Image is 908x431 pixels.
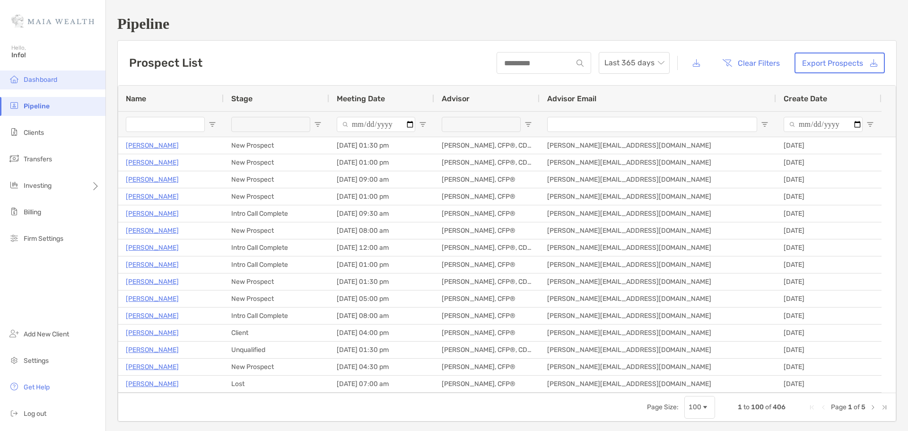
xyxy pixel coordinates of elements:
[11,4,94,38] img: Zoe Logo
[765,403,771,411] span: of
[224,342,329,358] div: Unqualified
[776,137,882,154] div: [DATE]
[24,182,52,190] span: Investing
[126,191,179,202] p: [PERSON_NAME]
[9,73,20,85] img: dashboard icon
[540,376,776,392] div: [PERSON_NAME][EMAIL_ADDRESS][DOMAIN_NAME]
[126,344,179,356] p: [PERSON_NAME]
[434,256,540,273] div: [PERSON_NAME], CFP®
[434,290,540,307] div: [PERSON_NAME], CFP®
[776,308,882,324] div: [DATE]
[776,188,882,205] div: [DATE]
[126,117,205,132] input: Name Filter Input
[329,256,434,273] div: [DATE] 01:00 pm
[9,328,20,339] img: add_new_client icon
[24,76,57,84] span: Dashboard
[24,208,41,216] span: Billing
[329,239,434,256] div: [DATE] 12:00 am
[126,140,179,151] p: [PERSON_NAME]
[9,232,20,244] img: firm-settings icon
[24,330,69,338] span: Add New Client
[776,256,882,273] div: [DATE]
[776,239,882,256] div: [DATE]
[540,239,776,256] div: [PERSON_NAME][EMAIL_ADDRESS][DOMAIN_NAME]
[329,154,434,171] div: [DATE] 01:00 pm
[547,117,757,132] input: Advisor Email Filter Input
[224,171,329,188] div: New Prospect
[434,359,540,375] div: [PERSON_NAME], CFP®
[126,327,179,339] p: [PERSON_NAME]
[224,290,329,307] div: New Prospect
[337,94,385,103] span: Meeting Date
[776,154,882,171] div: [DATE]
[540,222,776,239] div: [PERSON_NAME][EMAIL_ADDRESS][DOMAIN_NAME]
[9,100,20,111] img: pipeline icon
[9,206,20,217] img: billing icon
[209,121,216,128] button: Open Filter Menu
[689,403,701,411] div: 100
[224,256,329,273] div: Intro Call Complete
[794,53,885,73] a: Export Prospects
[9,126,20,138] img: clients icon
[434,342,540,358] div: [PERSON_NAME], CFP®, CDFA®
[540,188,776,205] div: [PERSON_NAME][EMAIL_ADDRESS][DOMAIN_NAME]
[434,188,540,205] div: [PERSON_NAME], CFP®
[126,293,179,305] a: [PERSON_NAME]
[854,403,860,411] span: of
[126,208,179,220] a: [PERSON_NAME]
[434,137,540,154] div: [PERSON_NAME], CFP®, CDFA®
[773,403,786,411] span: 406
[224,188,329,205] div: New Prospect
[831,403,847,411] span: Page
[540,308,776,324] div: [PERSON_NAME][EMAIL_ADDRESS][DOMAIN_NAME]
[776,171,882,188] div: [DATE]
[224,222,329,239] div: New Prospect
[540,359,776,375] div: [PERSON_NAME][EMAIL_ADDRESS][DOMAIN_NAME]
[540,154,776,171] div: [PERSON_NAME][EMAIL_ADDRESS][DOMAIN_NAME]
[24,155,52,163] span: Transfers
[126,94,146,103] span: Name
[329,205,434,222] div: [DATE] 09:30 am
[224,376,329,392] div: Lost
[126,157,179,168] a: [PERSON_NAME]
[329,273,434,290] div: [DATE] 01:30 pm
[540,171,776,188] div: [PERSON_NAME][EMAIL_ADDRESS][DOMAIN_NAME]
[126,225,179,237] a: [PERSON_NAME]
[24,410,46,418] span: Log out
[126,378,179,390] p: [PERSON_NAME]
[126,361,179,373] a: [PERSON_NAME]
[684,396,715,419] div: Page Size
[715,53,787,73] button: Clear Filters
[224,359,329,375] div: New Prospect
[24,357,49,365] span: Settings
[776,205,882,222] div: [DATE]
[224,239,329,256] div: Intro Call Complete
[861,403,865,411] span: 5
[126,242,179,254] p: [PERSON_NAME]
[11,51,100,59] span: Info!
[329,376,434,392] div: [DATE] 07:00 am
[776,359,882,375] div: [DATE]
[224,325,329,341] div: Client
[540,273,776,290] div: [PERSON_NAME][EMAIL_ADDRESS][DOMAIN_NAME]
[738,403,742,411] span: 1
[869,404,877,411] div: Next Page
[647,403,679,411] div: Page Size:
[866,121,874,128] button: Open Filter Menu
[576,60,584,67] img: input icon
[848,403,852,411] span: 1
[9,153,20,164] img: transfers icon
[224,137,329,154] div: New Prospect
[126,310,179,322] a: [PERSON_NAME]
[126,259,179,271] p: [PERSON_NAME]
[776,273,882,290] div: [DATE]
[547,94,596,103] span: Advisor Email
[540,137,776,154] div: [PERSON_NAME][EMAIL_ADDRESS][DOMAIN_NAME]
[524,121,532,128] button: Open Filter Menu
[776,376,882,392] div: [DATE]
